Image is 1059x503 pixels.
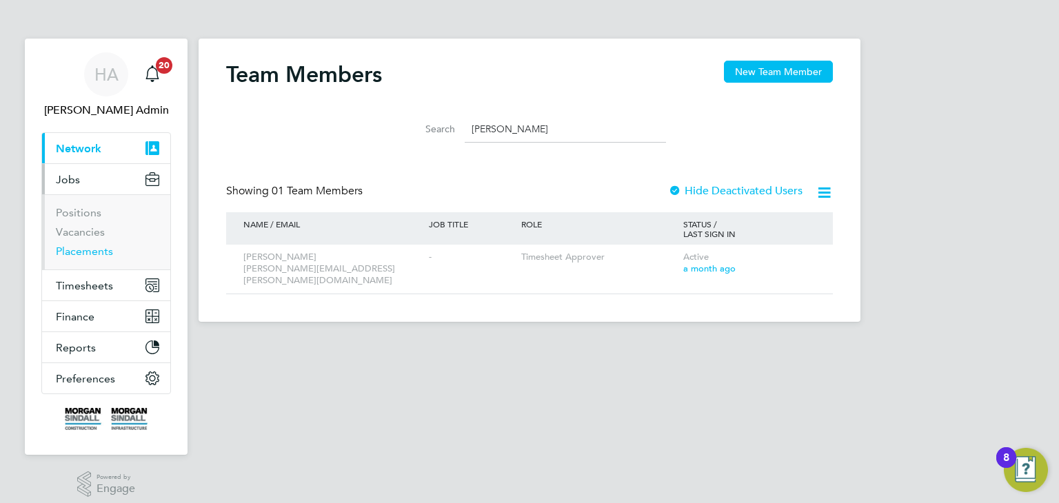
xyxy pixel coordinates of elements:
a: Positions [56,206,101,219]
div: - [425,245,518,270]
img: morgansindall-logo-retina.png [65,408,148,430]
div: STATUS / LAST SIGN IN [680,212,819,245]
span: Hays Admin [41,102,171,119]
input: Search for... [465,116,666,143]
span: 20 [156,57,172,74]
button: Network [42,133,170,163]
span: Timesheets [56,279,113,292]
span: Finance [56,310,94,323]
span: a month ago [683,263,736,274]
div: 8 [1003,458,1009,475]
span: Preferences [56,372,115,385]
div: Showing [226,184,365,198]
div: Active [680,245,819,282]
label: Hide Deactivated Users [668,184,803,198]
div: Timesheet Approver [518,245,680,270]
a: Powered byEngage [77,471,136,497]
h2: Team Members [226,61,382,88]
button: New Team Member [724,61,833,83]
a: 20 [139,52,166,96]
a: HA[PERSON_NAME] Admin [41,52,171,119]
span: Network [56,142,101,155]
div: NAME / EMAIL [240,212,425,236]
span: Reports [56,341,96,354]
button: Preferences [42,363,170,393]
button: Finance [42,301,170,331]
span: Powered by [97,471,135,483]
button: Timesheets [42,270,170,300]
a: Go to home page [41,408,171,430]
div: ROLE [518,212,680,236]
span: Jobs [56,173,80,186]
span: Engage [97,483,135,495]
div: Jobs [42,194,170,269]
span: HA [94,65,119,83]
a: Placements [56,245,113,258]
button: Jobs [42,164,170,194]
nav: Main navigation [25,39,188,455]
button: Open Resource Center, 8 new notifications [1004,448,1048,492]
div: JOB TITLE [425,212,518,236]
a: Vacancies [56,225,105,238]
span: 01 Team Members [272,184,363,198]
label: Search [393,123,455,135]
div: [PERSON_NAME] [PERSON_NAME][EMAIL_ADDRESS][PERSON_NAME][DOMAIN_NAME] [240,245,425,294]
button: Reports [42,332,170,362]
